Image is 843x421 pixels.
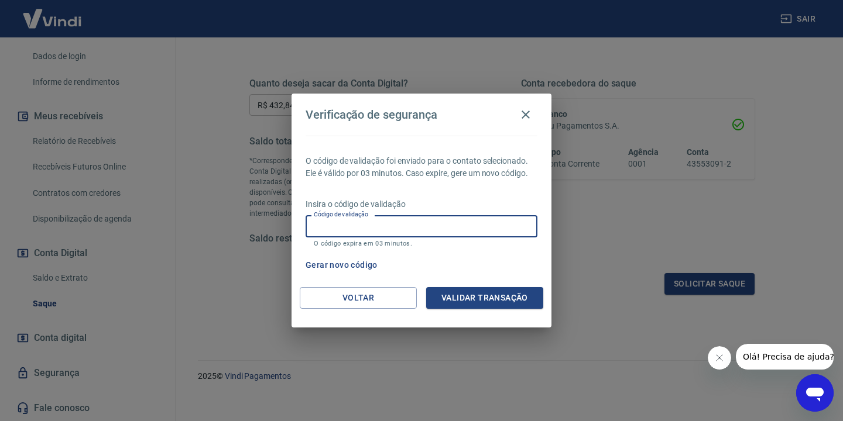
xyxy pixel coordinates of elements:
[7,8,98,18] span: Olá! Precisa de ajuda?
[314,240,529,247] p: O código expira em 03 minutos.
[300,287,417,309] button: Voltar
[301,254,382,276] button: Gerar novo código
[306,155,537,180] p: O código de validação foi enviado para o contato selecionado. Ele é válido por 03 minutos. Caso e...
[796,374,834,412] iframe: Botão para abrir a janela de mensagens
[314,210,368,219] label: Código de validação
[426,287,543,309] button: Validar transação
[306,108,437,122] h4: Verificação de segurança
[708,346,731,370] iframe: Fechar mensagem
[306,198,537,210] p: Insira o código de validação
[736,344,834,370] iframe: Mensagem da empresa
